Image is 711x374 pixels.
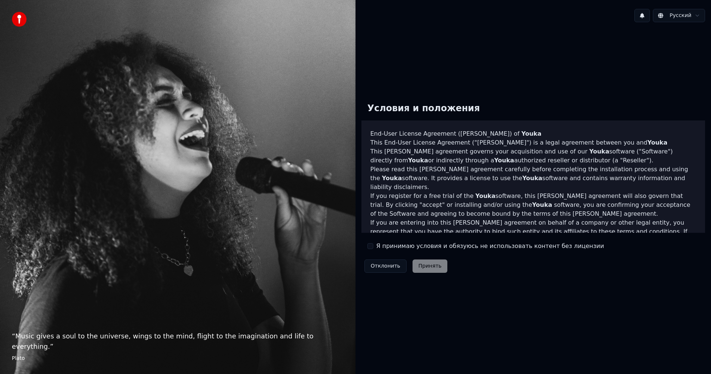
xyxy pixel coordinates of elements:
[361,97,486,120] div: Условия и положения
[370,192,696,218] p: If you register for a free trial of the software, this [PERSON_NAME] agreement will also govern t...
[532,201,552,208] span: Youka
[12,355,344,362] footer: Plato
[370,165,696,192] p: Please read this [PERSON_NAME] agreement carefully before completing the installation process and...
[376,242,604,251] label: Я принимаю условия и обязуюсь не использовать контент без лицензии
[364,259,407,273] button: Отклонить
[522,175,542,182] span: Youka
[647,139,667,146] span: Youka
[382,175,402,182] span: Youka
[408,157,428,164] span: Youka
[12,12,27,27] img: youka
[589,148,609,155] span: Youka
[12,331,344,352] p: “ Music gives a soul to the universe, wings to the mind, flight to the imagination and life to ev...
[370,129,696,138] h3: End-User License Agreement ([PERSON_NAME]) of
[475,192,495,199] span: Youka
[370,218,696,254] p: If you are entering into this [PERSON_NAME] agreement on behalf of a company or other legal entit...
[370,147,696,165] p: This [PERSON_NAME] agreement governs your acquisition and use of our software ("Software") direct...
[370,138,696,147] p: This End-User License Agreement ("[PERSON_NAME]") is a legal agreement between you and
[521,130,541,137] span: Youka
[494,157,514,164] span: Youka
